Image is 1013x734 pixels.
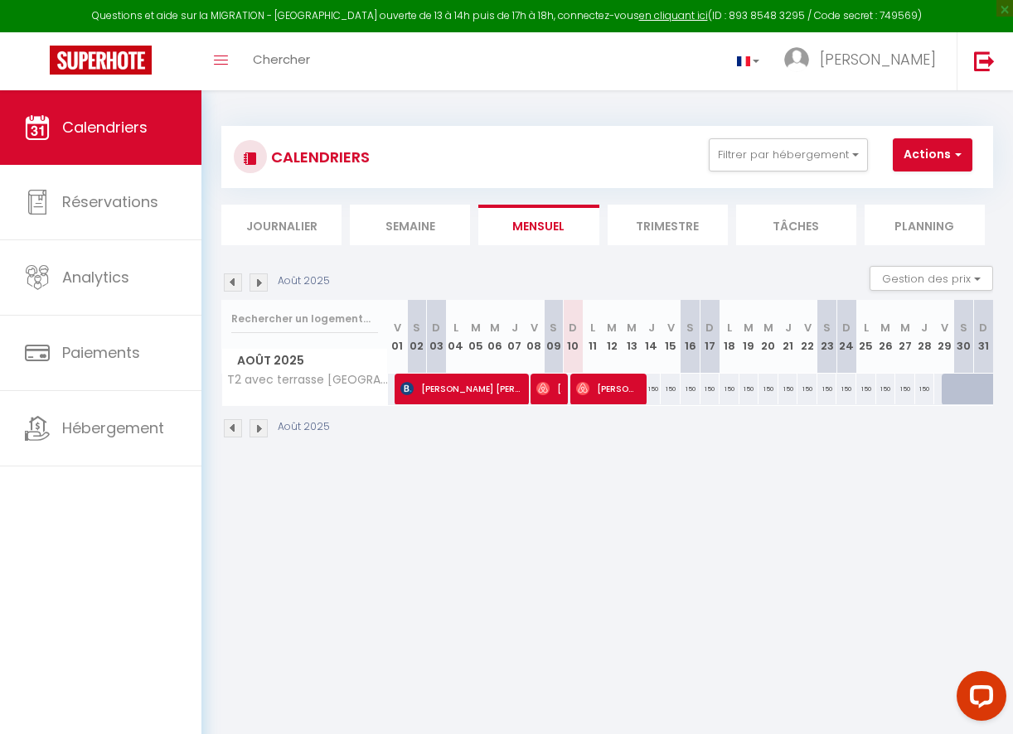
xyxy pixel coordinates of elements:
div: 150 [856,374,876,404]
abbr: S [823,320,831,336]
th: 10 [564,300,584,374]
th: 21 [778,300,798,374]
abbr: S [413,320,420,336]
th: 15 [661,300,681,374]
abbr: S [960,320,967,336]
div: 150 [700,374,720,404]
span: Chercher [253,51,310,68]
div: 150 [797,374,817,404]
h3: CALENDRIERS [267,138,370,176]
abbr: M [607,320,617,336]
abbr: L [453,320,458,336]
li: Planning [865,205,985,245]
span: Calendriers [62,117,148,138]
a: ... [PERSON_NAME] [772,32,957,90]
div: 150 [759,374,778,404]
abbr: M [627,320,637,336]
th: 20 [759,300,778,374]
th: 31 [973,300,993,374]
abbr: V [531,320,538,336]
th: 06 [485,300,505,374]
button: Filtrer par hébergement [709,138,868,171]
abbr: D [979,320,987,336]
th: 22 [797,300,817,374]
abbr: M [763,320,773,336]
th: 29 [934,300,954,374]
abbr: M [471,320,481,336]
div: 150 [739,374,759,404]
th: 03 [427,300,447,374]
abbr: J [511,320,518,336]
abbr: M [900,320,910,336]
abbr: S [550,320,557,336]
span: T2 avec terrasse [GEOGRAPHIC_DATA] [225,374,390,386]
span: [PERSON_NAME] [PERSON_NAME] [400,373,521,404]
p: Août 2025 [278,273,330,289]
th: 05 [466,300,486,374]
th: 26 [876,300,896,374]
span: [PERSON_NAME] [536,373,562,404]
div: 150 [778,374,798,404]
abbr: D [432,320,440,336]
abbr: L [727,320,732,336]
abbr: V [667,320,675,336]
abbr: V [804,320,812,336]
th: 23 [817,300,837,374]
th: 19 [739,300,759,374]
abbr: V [941,320,948,336]
div: 150 [895,374,915,404]
img: ... [784,47,809,72]
abbr: M [744,320,754,336]
th: 16 [681,300,700,374]
abbr: L [864,320,869,336]
th: 12 [603,300,623,374]
abbr: J [921,320,928,336]
abbr: J [648,320,655,336]
th: 17 [700,300,720,374]
li: Journalier [221,205,342,245]
span: Hébergement [62,418,164,438]
div: 150 [915,374,935,404]
div: 150 [681,374,700,404]
span: Août 2025 [222,349,387,373]
input: Rechercher un logement... [231,304,378,334]
th: 14 [642,300,662,374]
abbr: M [880,320,890,336]
abbr: S [686,320,694,336]
span: Paiements [62,342,140,363]
th: 28 [915,300,935,374]
span: [PERSON_NAME] [820,49,936,70]
abbr: M [490,320,500,336]
th: 27 [895,300,915,374]
th: 18 [720,300,739,374]
th: 07 [505,300,525,374]
th: 11 [583,300,603,374]
span: Réservations [62,191,158,212]
th: 09 [544,300,564,374]
div: 150 [817,374,837,404]
th: 24 [836,300,856,374]
img: Super Booking [50,46,152,75]
th: 30 [954,300,974,374]
button: Gestion des prix [870,266,993,291]
button: Actions [893,138,972,171]
th: 02 [407,300,427,374]
a: en cliquant ici [639,8,708,22]
span: Analytics [62,267,129,287]
abbr: D [842,320,851,336]
li: Tâches [736,205,856,245]
iframe: LiveChat chat widget [943,664,1013,734]
abbr: J [785,320,792,336]
div: 150 [642,374,662,404]
div: 150 [876,374,896,404]
div: 150 [720,374,739,404]
th: 25 [856,300,876,374]
div: 150 [661,374,681,404]
span: [PERSON_NAME] [576,373,640,404]
p: Août 2025 [278,419,330,435]
abbr: L [590,320,595,336]
li: Semaine [350,205,470,245]
img: logout [974,51,995,71]
abbr: D [705,320,714,336]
